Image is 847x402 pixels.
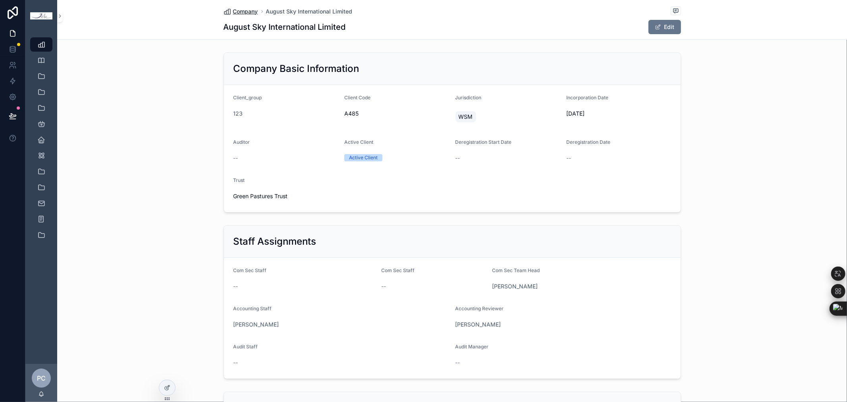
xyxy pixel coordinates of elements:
[344,110,449,118] span: A485
[233,344,258,350] span: Audit Staff
[566,139,610,145] span: Deregistration Date
[233,154,238,162] span: --
[455,359,460,367] span: --
[648,20,681,34] button: Edit
[233,8,258,15] span: Company
[233,282,238,290] span: --
[233,95,262,100] span: Client_group
[233,235,316,248] h2: Staff Assignments
[459,113,473,121] span: WSM
[349,154,378,161] div: Active Client
[344,95,370,100] span: Client Code
[455,139,512,145] span: Deregistration Start Date
[233,62,359,75] h2: Company Basic Information
[492,282,538,290] a: [PERSON_NAME]
[566,110,671,118] span: [DATE]
[566,95,608,100] span: Incorporation Date
[37,373,46,383] span: PC
[233,321,279,329] a: [PERSON_NAME]
[492,267,540,273] span: Com Sec Team Head
[455,154,460,162] span: --
[224,8,258,15] a: Company
[233,110,243,118] a: 123
[566,154,571,162] span: --
[344,139,373,145] span: Active Client
[381,282,386,290] span: --
[233,267,267,273] span: Com Sec Staff
[25,32,57,253] div: scrollable content
[233,192,288,200] span: Green Pastures Trust
[455,321,501,329] a: [PERSON_NAME]
[455,305,504,311] span: Accounting Reviewer
[455,344,488,350] span: Audit Manager
[266,8,353,15] a: August Sky International Limited
[455,95,482,100] span: Jurisdiction
[381,267,415,273] span: Com Sec Staff
[233,177,245,183] span: Trust
[233,305,272,311] span: Accounting Staff
[30,12,52,20] img: App logo
[233,359,238,367] span: --
[233,139,250,145] span: Auditor
[224,21,346,33] h1: August Sky International Limited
